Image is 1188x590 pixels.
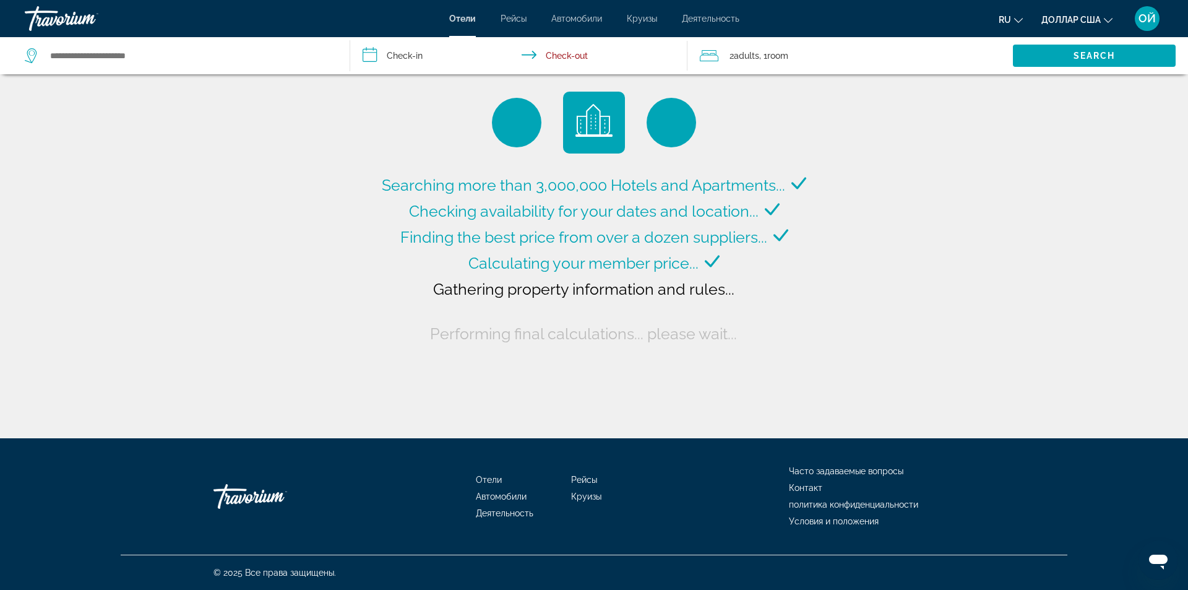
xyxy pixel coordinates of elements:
span: Checking availability for your dates and location... [409,202,759,220]
a: Условия и положения [789,516,879,526]
a: Рейсы [501,14,527,24]
a: Автомобили [476,492,527,501]
a: Автомобили [551,14,602,24]
span: Finding the best price from over a dozen suppliers... [400,228,767,246]
a: Деятельность [682,14,739,24]
a: Рейсы [571,475,597,485]
span: Searching more than 3,000,000 Hotels and Apartments... [382,176,785,194]
span: Performing final calculations... please wait... [430,324,737,343]
span: Calculating your member price... [468,254,699,272]
a: Контакт [789,483,822,493]
button: Search [1013,45,1176,67]
font: доллар США [1041,15,1101,25]
span: Gathering property information and rules... [433,280,734,298]
span: 2 [730,47,759,64]
span: Adults [734,51,759,61]
a: Круизы [627,14,657,24]
font: © 2025 Все права защищены. [213,568,336,578]
a: Травориум [25,2,148,35]
a: Деятельность [476,508,533,518]
span: , 1 [759,47,788,64]
a: политика конфиденциальности [789,500,918,510]
a: Круизы [571,492,601,501]
button: Меню пользователя [1131,6,1163,32]
button: Изменить валюту [1041,11,1113,28]
a: Травориум [213,478,337,515]
a: Часто задаваемые вопросы [789,466,903,476]
font: ru [999,15,1011,25]
button: Изменить язык [999,11,1023,28]
a: Отели [476,475,502,485]
font: ОЙ [1138,12,1156,25]
button: Travelers: 2 adults, 0 children [687,37,1013,74]
span: Search [1074,51,1116,61]
iframe: Кнопка запуска окна обмена сообщениями [1138,540,1178,580]
span: Room [767,51,788,61]
button: Check in and out dates [350,37,688,74]
a: Отели [449,14,476,24]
